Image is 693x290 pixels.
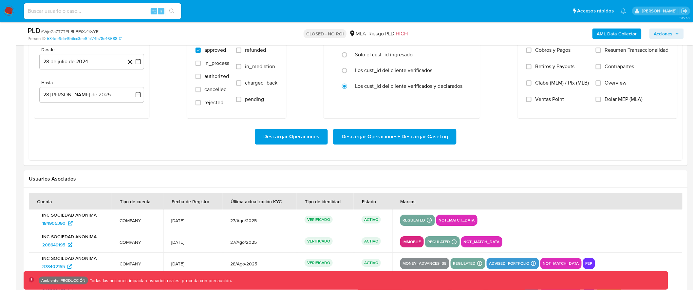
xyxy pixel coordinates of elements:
[304,29,346,38] p: CLOSED - NO ROI
[165,7,178,16] button: search-icon
[680,15,690,21] span: 3.157.0
[592,29,642,39] button: AML Data Collector
[28,25,41,36] b: PLD
[41,28,99,35] span: # VrjeZa7T7TELRhPPiXz1XyYR
[577,8,614,14] span: Accesos rápidos
[597,29,637,39] b: AML Data Collector
[396,30,408,37] span: HIGH
[368,30,408,37] span: Riesgo PLD:
[349,30,366,37] div: MLA
[621,8,626,14] a: Notificaciones
[28,36,46,42] b: Person ID
[151,8,156,14] span: ⌥
[47,36,122,42] a: 534ae6db49dfcc3ee6fbf74b78c46688
[642,8,679,14] p: diego.assum@mercadolibre.com
[654,29,673,39] span: Acciones
[160,8,162,14] span: s
[24,7,181,15] input: Buscar usuario o caso...
[681,8,688,14] a: Salir
[649,29,684,39] button: Acciones
[29,176,683,182] h2: Usuarios Asociados
[88,278,232,284] p: Todas las acciones impactan usuarios reales, proceda con precaución.
[41,279,85,282] p: Ambiente: PRODUCCIÓN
